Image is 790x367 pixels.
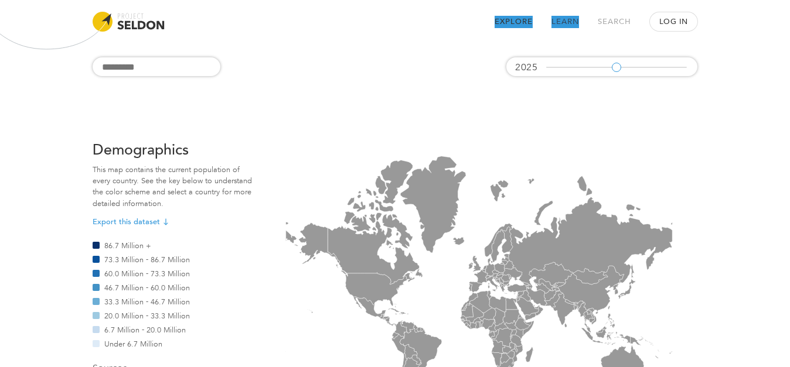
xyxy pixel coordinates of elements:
[650,12,697,31] button: Log In
[93,143,189,157] a: Demographics
[93,340,252,347] div: Under 6.7 Million
[516,63,538,72] span: 2025
[93,256,252,263] div: 73.3 Million - 86.7 Million
[93,164,252,210] p: This map contains the current population of every country. See the key below to understand the co...
[93,298,252,305] div: 33.3 Million - 46.7 Million
[93,217,171,228] a: Export this dataset
[93,284,252,291] div: 46.7 Million - 60.0 Million
[93,312,252,319] div: 20.0 Million - 33.3 Million
[598,16,631,28] a: Search
[551,16,579,28] a: Learn
[93,326,252,333] div: 6.7 Million - 20.0 Million
[93,270,252,277] div: 60.0 Million - 73.3 Million
[93,242,252,249] div: 86.7 Million +
[495,16,533,28] a: Explore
